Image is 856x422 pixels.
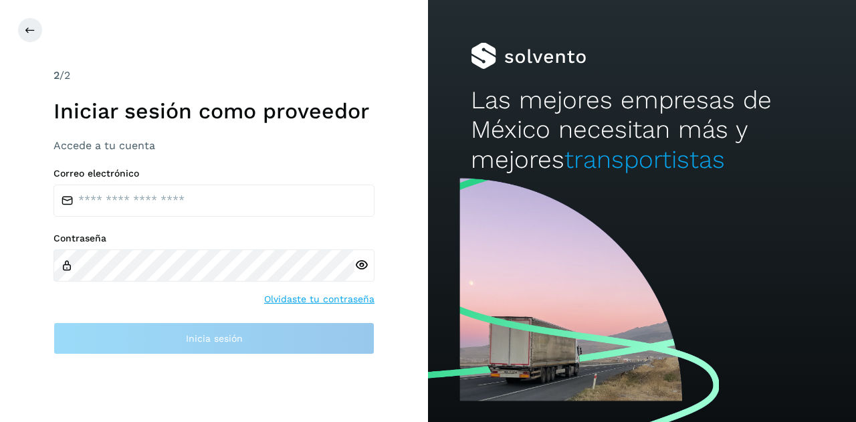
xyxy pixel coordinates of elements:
label: Correo electrónico [53,168,374,179]
a: Olvidaste tu contraseña [264,292,374,306]
span: 2 [53,69,60,82]
h2: Las mejores empresas de México necesitan más y mejores [471,86,813,175]
div: /2 [53,68,374,84]
h1: Iniciar sesión como proveedor [53,98,374,124]
label: Contraseña [53,233,374,244]
button: Inicia sesión [53,322,374,354]
span: Inicia sesión [186,334,243,343]
span: transportistas [564,145,725,174]
h3: Accede a tu cuenta [53,139,374,152]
